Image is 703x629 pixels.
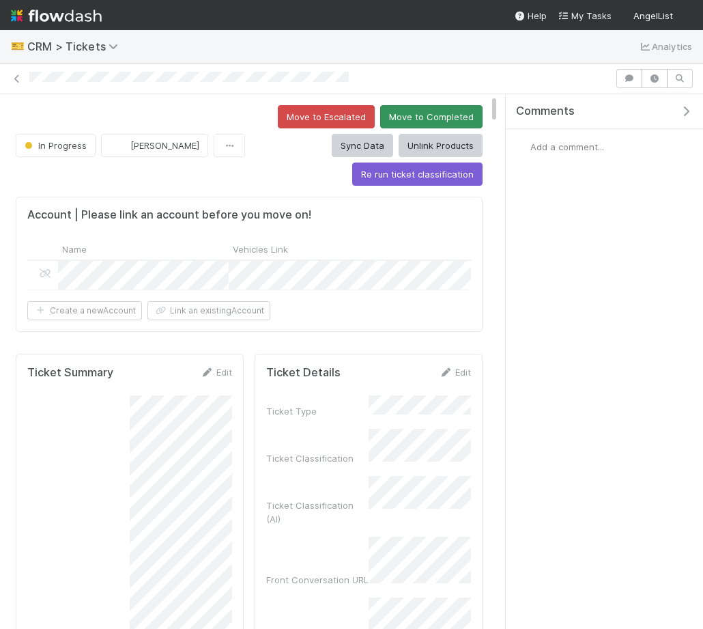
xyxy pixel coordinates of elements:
div: Ticket Type [266,404,369,418]
a: Edit [439,367,471,378]
button: Unlink Products [399,134,483,157]
button: Create a newAccount [27,301,142,320]
img: avatar_18c010e4-930e-4480-823a-7726a265e9dd.png [517,140,530,154]
span: AngelList [633,10,673,21]
button: Move to Escalated [278,105,375,128]
span: CRM > Tickets [27,40,125,53]
button: [PERSON_NAME] [101,134,208,157]
button: Move to Completed [380,105,483,128]
img: avatar_18c010e4-930e-4480-823a-7726a265e9dd.png [678,10,692,23]
img: avatar_18c010e4-930e-4480-823a-7726a265e9dd.png [113,139,126,152]
span: 🎫 [11,40,25,52]
h5: Ticket Summary [27,366,113,380]
button: Re run ticket classification [352,163,483,186]
span: [PERSON_NAME] [130,140,199,151]
h5: Ticket Details [266,366,341,380]
img: logo-inverted-e16ddd16eac7371096b0.svg [11,4,102,27]
div: Ticket Classification [266,451,369,465]
h5: Account | Please link an account before you move on! [27,208,311,222]
div: Ticket Classification (AI) [266,499,369,526]
span: My Tasks [558,10,612,21]
a: Analytics [638,38,692,55]
span: Add a comment... [530,141,604,152]
span: Comments [516,104,575,118]
span: Vehicles Link [233,242,288,256]
span: Name [62,242,87,256]
button: Link an existingAccount [147,301,270,320]
div: Front Conversation URL [266,573,369,587]
button: In Progress [16,134,96,157]
button: Sync Data [332,134,393,157]
div: Help [514,9,547,23]
a: My Tasks [558,9,612,23]
span: In Progress [22,140,87,151]
a: Edit [200,367,232,378]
